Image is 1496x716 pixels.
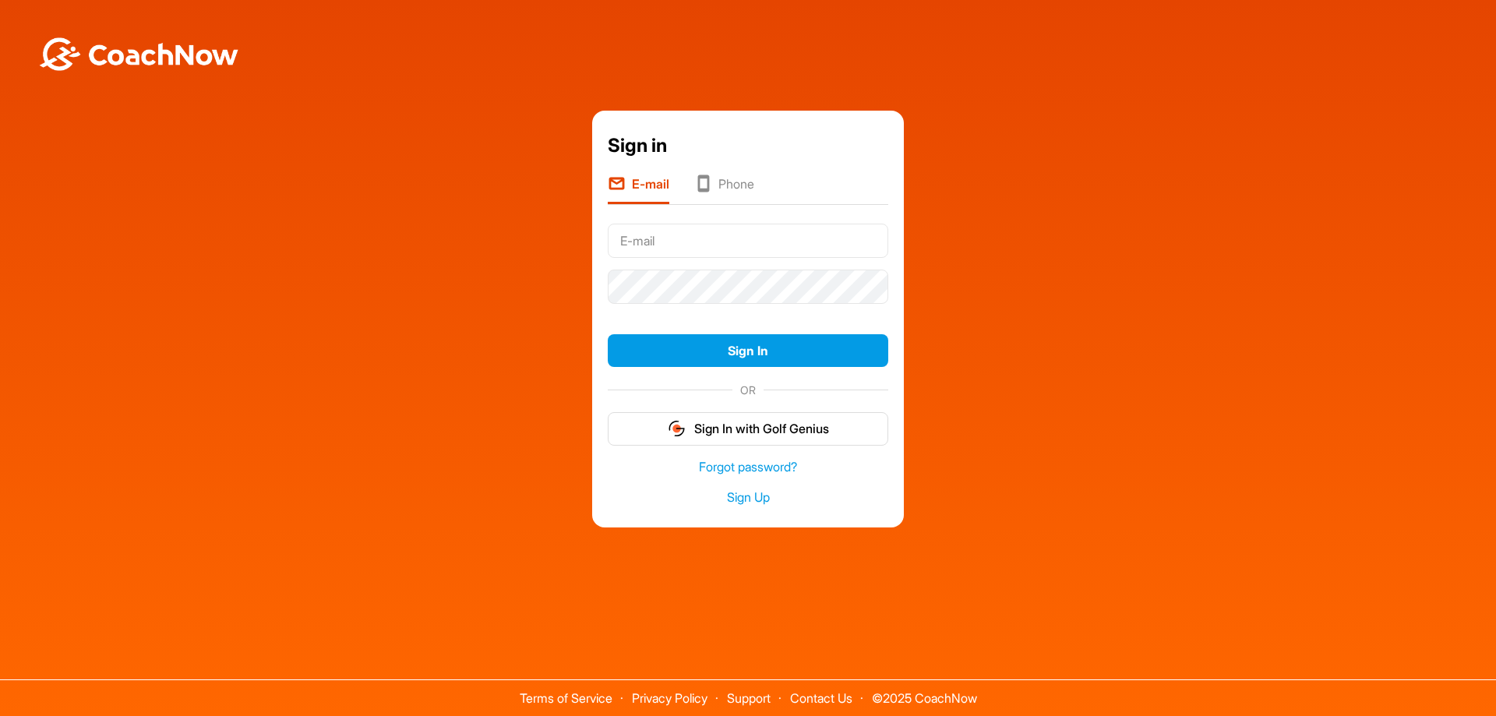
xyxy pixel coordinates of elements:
[608,489,888,506] a: Sign Up
[608,458,888,476] a: Forgot password?
[608,175,669,204] li: E-mail
[608,412,888,446] button: Sign In with Golf Genius
[790,690,852,706] a: Contact Us
[608,132,888,160] div: Sign in
[608,334,888,368] button: Sign In
[667,419,686,438] img: gg_logo
[37,37,240,71] img: BwLJSsUCoWCh5upNqxVrqldRgqLPVwmV24tXu5FoVAoFEpwwqQ3VIfuoInZCoVCoTD4vwADAC3ZFMkVEQFDAAAAAElFTkSuQmCC
[608,224,888,258] input: E-mail
[632,690,707,706] a: Privacy Policy
[864,680,985,704] span: © 2025 CoachNow
[694,175,754,204] li: Phone
[732,382,764,398] span: OR
[520,690,612,706] a: Terms of Service
[727,690,771,706] a: Support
